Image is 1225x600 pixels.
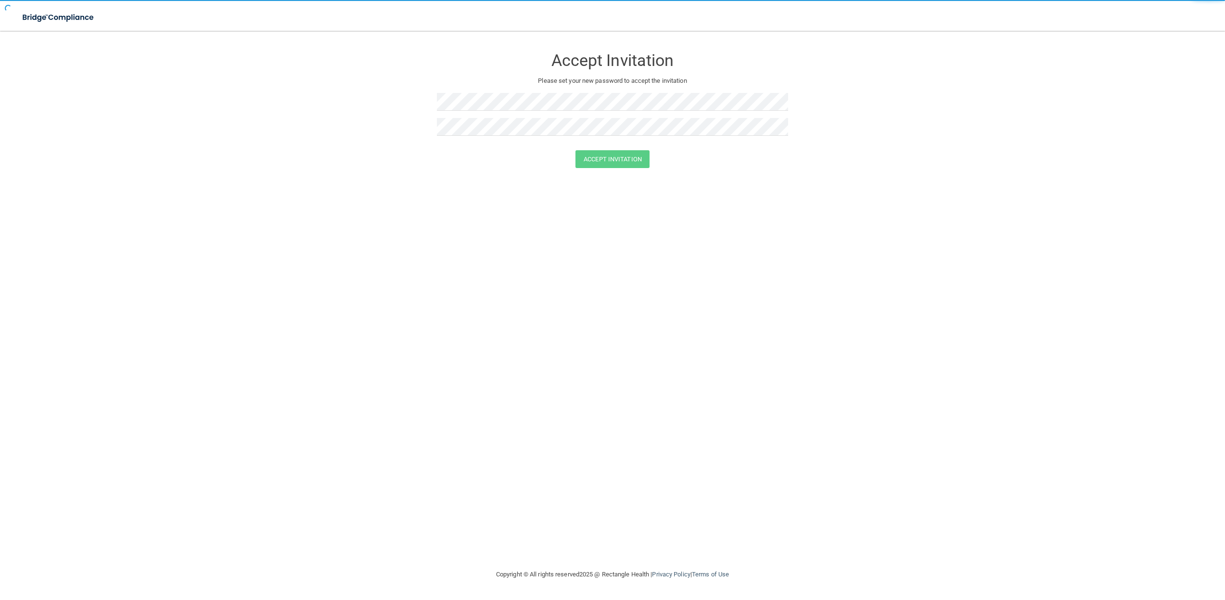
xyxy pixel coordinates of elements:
button: Accept Invitation [575,150,650,168]
p: Please set your new password to accept the invitation [444,75,781,87]
a: Terms of Use [692,571,729,578]
a: Privacy Policy [652,571,690,578]
div: Copyright © All rights reserved 2025 @ Rectangle Health | | [437,559,788,590]
img: bridge_compliance_login_screen.278c3ca4.svg [14,8,103,27]
h3: Accept Invitation [437,52,788,69]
